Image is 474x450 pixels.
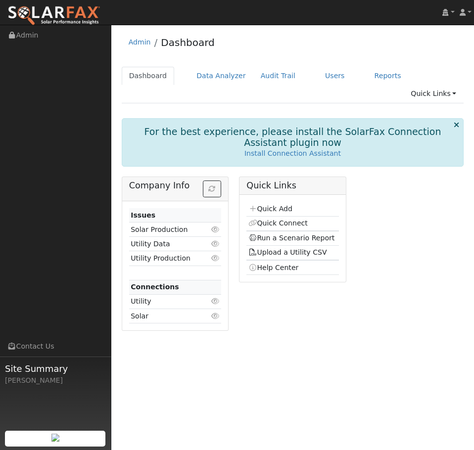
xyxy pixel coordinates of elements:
[253,67,303,85] a: Audit Trail
[129,294,206,309] td: Utility
[7,5,100,26] img: SolarFax
[403,85,464,103] a: Quick Links
[129,38,151,46] a: Admin
[5,362,106,375] span: Site Summary
[129,309,206,323] td: Solar
[248,264,299,271] a: Help Center
[122,67,175,85] a: Dashboard
[129,180,221,191] h5: Company Info
[51,434,59,442] img: retrieve
[211,255,220,262] i: Click to view
[248,205,292,213] a: Quick Add
[211,298,220,305] i: Click to view
[211,240,220,247] i: Click to view
[211,313,220,319] i: Click to view
[129,237,206,251] td: Utility Data
[248,219,308,227] a: Quick Connect
[246,180,338,191] h5: Quick Links
[244,149,341,157] a: Install Connection Assistant
[189,67,253,85] a: Data Analyzer
[129,223,206,237] td: Solar Production
[318,67,352,85] a: Users
[211,226,220,233] i: Click to view
[131,283,179,291] strong: Connections
[248,248,327,256] a: Upload a Utility CSV
[135,126,451,149] h1: For the best experience, please install the SolarFax Connection Assistant plugin now
[129,251,206,266] td: Utility Production
[161,37,215,48] a: Dashboard
[131,211,155,219] strong: Issues
[248,234,335,242] a: Run a Scenario Report
[5,375,106,386] div: [PERSON_NAME]
[367,67,409,85] a: Reports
